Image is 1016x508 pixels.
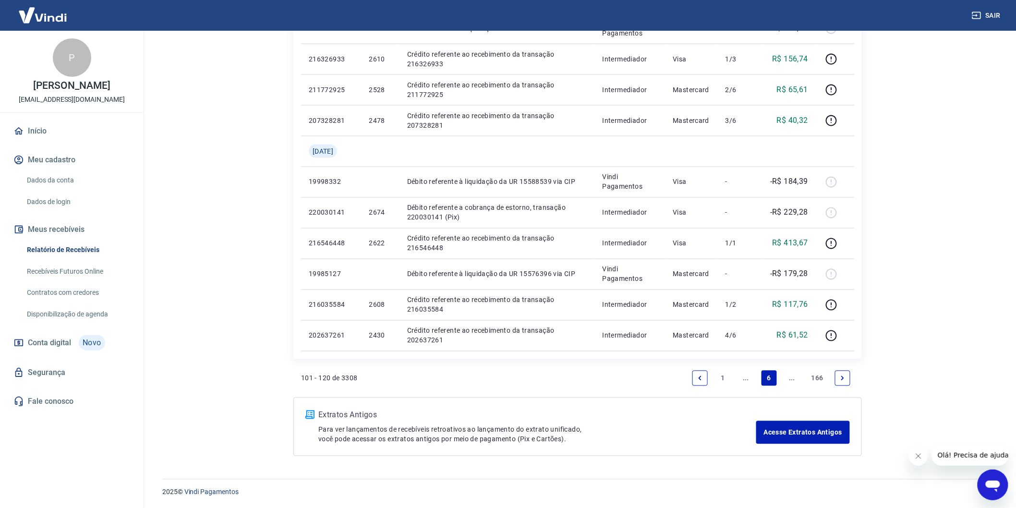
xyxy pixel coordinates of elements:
iframe: Mensagem da empresa [932,445,1008,466]
p: 2608 [369,300,391,310]
p: - [726,177,754,187]
p: Mastercard [673,331,710,340]
p: Extratos Antigos [318,410,756,421]
p: 2674 [369,208,391,218]
p: R$ 65,61 [777,84,808,96]
p: Intermediador [603,85,658,95]
a: Jump forward [785,371,800,386]
a: Page 1 [715,371,731,386]
button: Sair [970,7,1004,24]
a: Recebíveis Futuros Online [23,262,132,281]
p: Crédito referente ao recebimento da transação 207328281 [407,111,587,130]
div: P [53,38,91,77]
p: Crédito referente ao recebimento da transação 216035584 [407,295,587,314]
p: 19985127 [309,269,353,279]
p: 211772925 [309,85,353,95]
p: 2622 [369,239,391,248]
p: 19998332 [309,177,353,187]
p: Crédito referente ao recebimento da transação 216546448 [407,234,587,253]
a: Contratos com credores [23,283,132,302]
p: 3/6 [726,116,754,125]
p: - [726,269,754,279]
p: Intermediador [603,116,658,125]
p: 2025 © [162,487,993,497]
p: 2430 [369,331,391,340]
p: -R$ 179,28 [770,268,808,280]
p: Crédito referente ao recebimento da transação 211772925 [407,80,587,99]
p: 1/3 [726,54,754,64]
p: [PERSON_NAME] [33,81,110,91]
span: Novo [79,335,105,351]
iframe: Fechar mensagem [909,447,928,466]
p: R$ 117,76 [773,299,809,311]
img: Vindi [12,0,74,30]
a: Segurança [12,362,132,383]
p: 2528 [369,85,391,95]
iframe: Botão para abrir a janela de mensagens [978,470,1008,500]
p: R$ 40,32 [777,115,808,126]
p: Crédito referente ao recebimento da transação 202637261 [407,326,587,345]
a: Dados de login [23,192,132,212]
p: Visa [673,208,710,218]
p: 216546448 [309,239,353,248]
a: Jump backward [738,371,754,386]
p: Mastercard [673,300,710,310]
p: R$ 61,52 [777,330,808,341]
p: - [726,208,754,218]
p: 101 - 120 de 3308 [301,374,358,383]
p: Intermediador [603,300,658,310]
button: Meu cadastro [12,149,132,170]
p: Visa [673,239,710,248]
p: Visa [673,54,710,64]
a: Fale conosco [12,391,132,412]
p: Intermediador [603,239,658,248]
p: 2610 [369,54,391,64]
p: 220030141 [309,208,353,218]
span: Olá! Precisa de ajuda? [6,7,81,14]
p: Débito referente à liquidação da UR 15576396 via CIP [407,269,587,279]
p: R$ 413,67 [773,238,809,249]
p: Débito referente à liquidação da UR 15588539 via CIP [407,177,587,187]
button: Meus recebíveis [12,219,132,240]
p: Intermediador [603,331,658,340]
a: Início [12,121,132,142]
ul: Pagination [689,367,854,390]
p: 1/2 [726,300,754,310]
a: Disponibilização de agenda [23,304,132,324]
img: ícone [305,411,314,419]
a: Relatório de Recebíveis [23,240,132,260]
p: Vindi Pagamentos [603,172,658,192]
span: [DATE] [313,146,333,156]
p: Intermediador [603,208,658,218]
a: Page 6 is your current page [762,371,777,386]
p: 4/6 [726,331,754,340]
p: 1/1 [726,239,754,248]
p: [EMAIL_ADDRESS][DOMAIN_NAME] [19,95,125,105]
p: Para ver lançamentos de recebíveis retroativos ao lançamento do extrato unificado, você pode aces... [318,425,756,444]
a: Dados da conta [23,170,132,190]
p: Mastercard [673,269,710,279]
p: Débito referente a cobrança de estorno, transação 220030141 (Pix) [407,203,587,222]
p: -R$ 184,39 [770,176,808,188]
span: Conta digital [28,336,71,350]
p: Crédito referente ao recebimento da transação 216326933 [407,49,587,69]
p: 2/6 [726,85,754,95]
p: 207328281 [309,116,353,125]
p: -R$ 229,28 [770,207,808,218]
p: 202637261 [309,331,353,340]
p: Mastercard [673,85,710,95]
p: Mastercard [673,116,710,125]
a: Page 166 [808,371,827,386]
p: 216035584 [309,300,353,310]
a: Next page [835,371,850,386]
p: 216326933 [309,54,353,64]
p: Vindi Pagamentos [603,265,658,284]
a: Acesse Extratos Antigos [756,421,850,444]
a: Previous page [692,371,708,386]
p: 2478 [369,116,391,125]
a: Vindi Pagamentos [184,488,239,496]
p: Visa [673,177,710,187]
p: Intermediador [603,54,658,64]
a: Conta digitalNovo [12,331,132,354]
p: R$ 156,74 [773,53,809,65]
